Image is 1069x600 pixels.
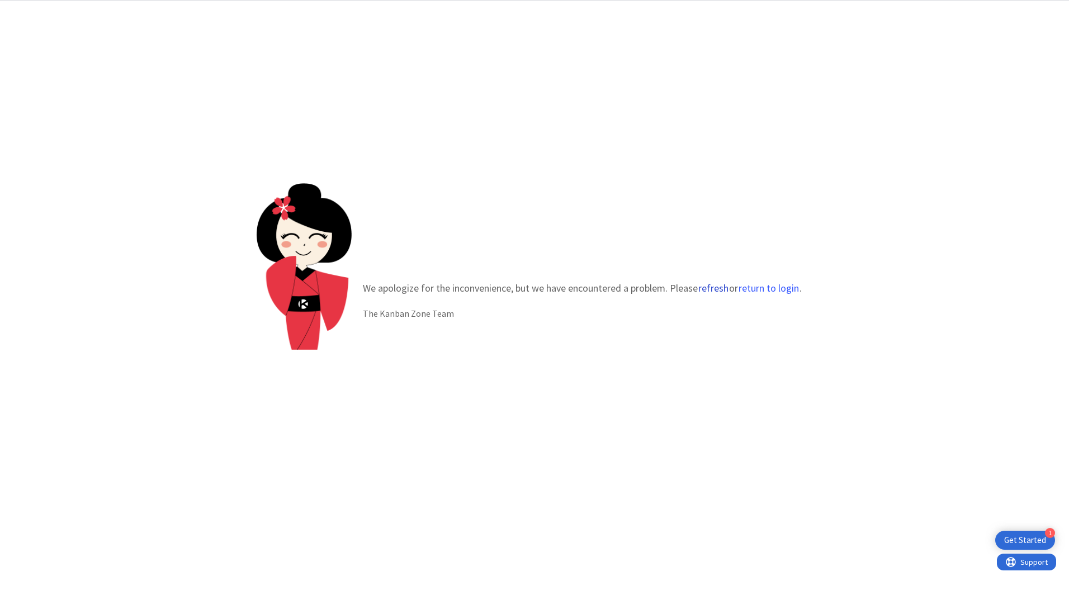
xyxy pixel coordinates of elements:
div: Get Started [1004,535,1046,546]
div: 1 [1045,528,1055,538]
div: The Kanban Zone Team [363,307,802,320]
button: return to login [738,283,800,294]
p: We apologize for the inconvenience, but we have encountered a problem. Please or . [363,280,802,296]
div: Open Get Started checklist, remaining modules: 1 [995,531,1055,550]
button: refresh [698,283,729,294]
span: Support [23,2,51,15]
